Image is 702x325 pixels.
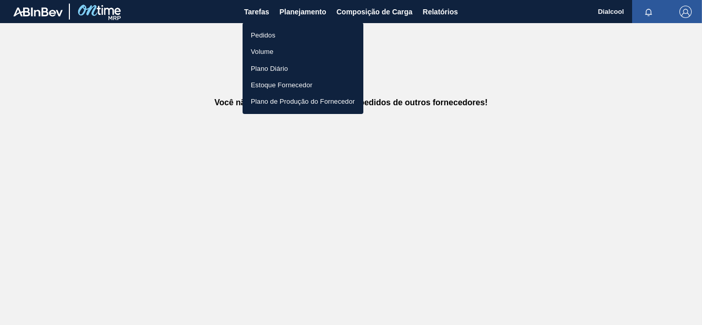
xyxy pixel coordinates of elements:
font: Plano Diário [251,64,288,72]
font: Volume [251,48,273,55]
a: Volume [243,43,363,60]
a: Pedidos [243,27,363,43]
a: Plano Diário [243,60,363,77]
a: Estoque Fornecedor [243,77,363,93]
a: Plano de Produção do Fornecedor [243,93,363,109]
font: Plano de Produção do Fornecedor [251,98,355,105]
font: Estoque Fornecedor [251,81,312,89]
font: Pedidos [251,31,275,39]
